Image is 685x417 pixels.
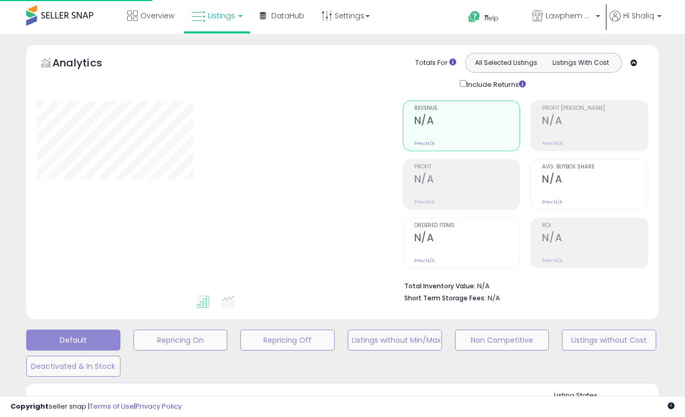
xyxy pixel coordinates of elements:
[460,3,523,34] a: Help
[542,173,648,187] h2: N/A
[542,115,648,129] h2: N/A
[546,10,593,21] span: Lawphem Products
[26,330,120,351] button: Default
[271,10,304,21] span: DataHub
[414,140,435,146] small: Prev: N/A
[414,164,520,170] span: Profit
[542,232,648,246] h2: N/A
[542,199,562,205] small: Prev: N/A
[414,173,520,187] h2: N/A
[484,14,499,22] span: Help
[404,279,640,291] li: N/A
[543,56,618,70] button: Listings With Cost
[542,164,648,170] span: Avg. Buybox Share
[542,223,648,229] span: ROI
[10,401,49,411] strong: Copyright
[414,232,520,246] h2: N/A
[404,281,476,290] b: Total Inventory Value:
[414,199,435,205] small: Prev: N/A
[468,56,544,70] button: All Selected Listings
[468,10,481,24] i: Get Help
[414,257,435,264] small: Prev: N/A
[134,330,228,351] button: Repricing On
[26,356,120,377] button: Deactivated & In Stock
[452,78,538,90] div: Include Returns
[542,106,648,111] span: Profit [PERSON_NAME]
[542,257,562,264] small: Prev: N/A
[52,55,123,73] h5: Analytics
[542,140,562,146] small: Prev: N/A
[623,10,654,21] span: Hi Shaliq
[414,106,520,111] span: Revenue
[455,330,549,351] button: Non Competitive
[208,10,235,21] span: Listings
[414,223,520,229] span: Ordered Items
[348,330,442,351] button: Listings without Min/Max
[140,10,174,21] span: Overview
[10,402,182,412] div: seller snap | |
[562,330,656,351] button: Listings without Cost
[415,58,456,68] div: Totals For
[414,115,520,129] h2: N/A
[610,10,661,34] a: Hi Shaliq
[240,330,335,351] button: Repricing Off
[488,293,500,303] span: N/A
[404,294,486,302] b: Short Term Storage Fees:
